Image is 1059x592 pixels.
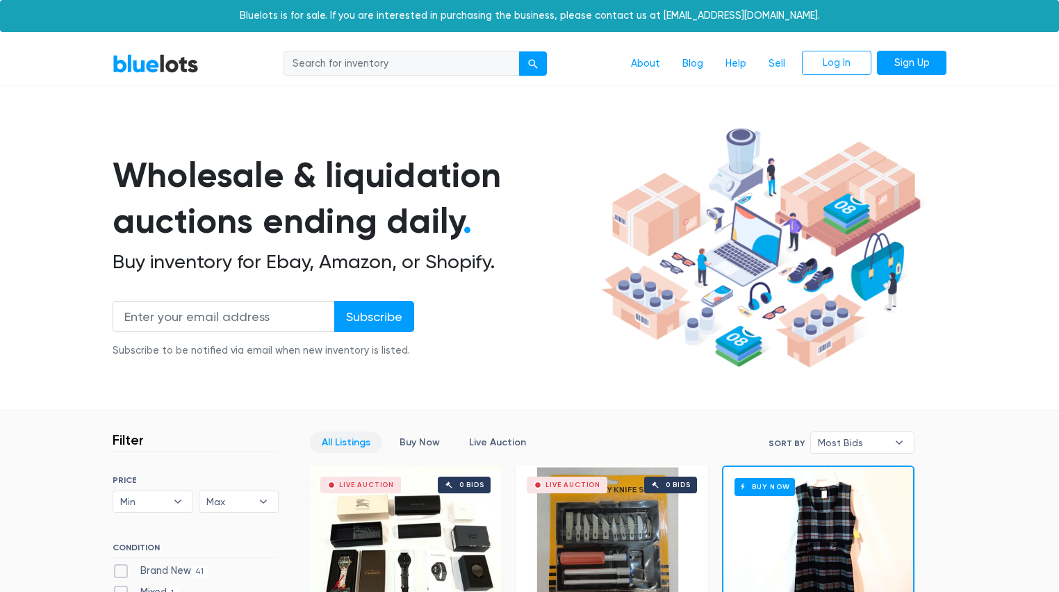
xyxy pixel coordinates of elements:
label: Sort By [769,437,805,450]
h6: CONDITION [113,543,279,558]
span: Min [120,491,166,512]
a: Buy Now [388,431,452,453]
a: Sell [757,51,796,77]
span: Most Bids [818,432,887,453]
a: Live Auction [457,431,538,453]
label: Brand New [113,564,208,579]
h1: Wholesale & liquidation auctions ending daily [113,152,596,245]
div: Live Auction [339,482,394,488]
b: ▾ [249,491,278,512]
div: 0 bids [459,482,484,488]
span: 41 [191,566,208,577]
h6: Buy Now [734,478,795,495]
b: ▾ [885,432,914,453]
input: Enter your email address [113,301,335,332]
span: Max [206,491,252,512]
a: All Listings [310,431,382,453]
a: Blog [671,51,714,77]
div: 0 bids [666,482,691,488]
h6: PRICE [113,475,279,485]
b: ▾ [163,491,192,512]
h2: Buy inventory for Ebay, Amazon, or Shopify. [113,250,596,274]
input: Search for inventory [284,51,520,76]
a: Log In [802,51,871,76]
span: . [463,200,472,242]
a: About [620,51,671,77]
div: Subscribe to be notified via email when new inventory is listed. [113,343,414,359]
input: Subscribe [334,301,414,332]
div: Live Auction [545,482,600,488]
a: Help [714,51,757,77]
a: BlueLots [113,54,199,74]
a: Sign Up [877,51,946,76]
img: hero-ee84e7d0318cb26816c560f6b4441b76977f77a177738b4e94f68c95b2b83dbb.png [596,122,926,375]
h3: Filter [113,431,144,448]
